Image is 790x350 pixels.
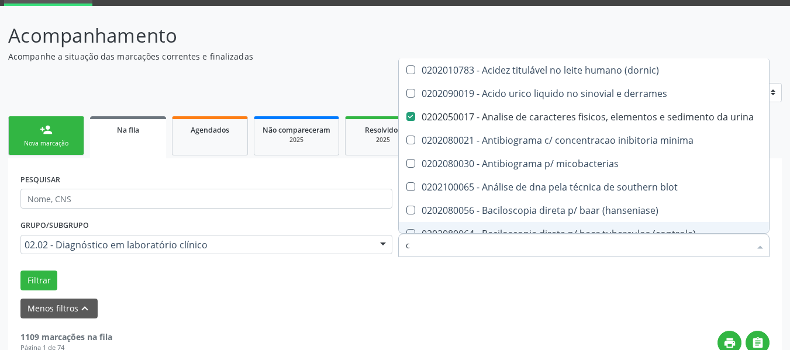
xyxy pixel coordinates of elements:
[20,217,89,235] label: Grupo/Subgrupo
[78,302,91,315] i: keyboard_arrow_up
[365,125,401,135] span: Resolvidos
[17,139,75,148] div: Nova marcação
[8,50,550,63] p: Acompanhe a situação das marcações correntes e finalizadas
[406,234,751,257] input: Selecionar procedimentos
[20,271,57,290] button: Filtrar
[40,123,53,136] div: person_add
[263,136,330,144] div: 2025
[751,337,764,349] i: 
[191,125,229,135] span: Agendados
[25,239,368,251] span: 02.02 - Diagnóstico em laboratório clínico
[117,125,139,135] span: Na fila
[354,136,412,144] div: 2025
[263,125,330,135] span: Não compareceram
[20,299,98,319] button: Menos filtroskeyboard_arrow_up
[20,331,112,342] strong: 1109 marcações na fila
[723,337,736,349] i: print
[8,21,550,50] p: Acompanhamento
[20,189,392,209] input: Nome, CNS
[20,171,60,189] label: PESQUISAR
